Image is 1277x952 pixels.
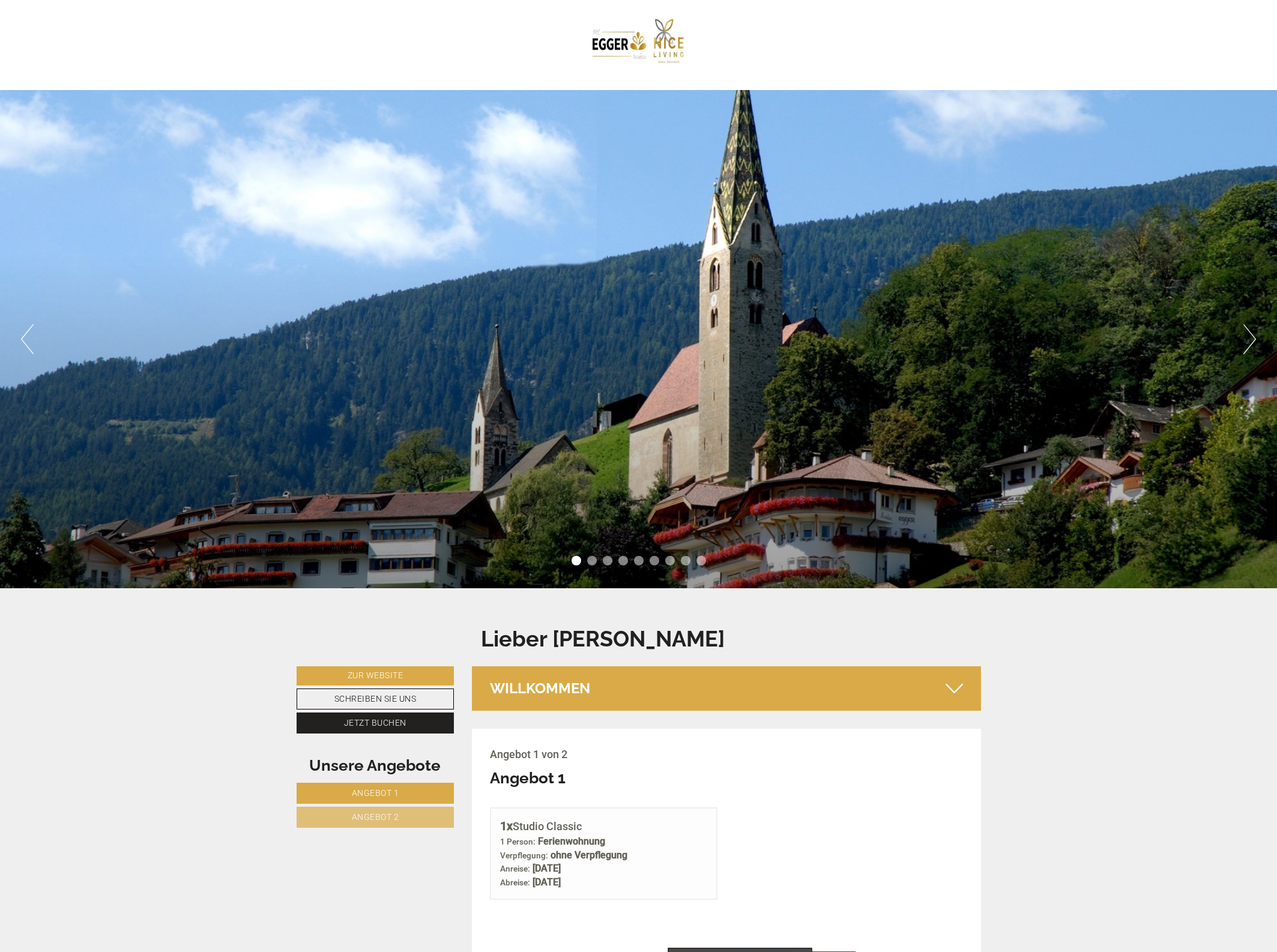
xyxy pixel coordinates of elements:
div: Studio Classic [500,818,707,835]
b: ohne Verpflegung [551,849,627,861]
b: Ferienwohnung [538,836,605,847]
a: Jetzt buchen [297,712,454,734]
small: Verpflegung: [500,851,548,860]
a: Schreiben Sie uns [297,688,454,709]
small: 1 Person: [500,837,536,846]
span: Angebot 2 [352,812,399,822]
span: Angebot 1 von 2 [490,748,567,761]
div: Angebot 1 [490,767,566,789]
small: Anreise: [500,864,530,873]
a: Zur Website [297,666,454,685]
div: Unsere Angebote [297,755,454,777]
b: [DATE] [533,876,561,888]
small: Abreise: [500,878,530,887]
b: [DATE] [533,863,561,874]
button: Previous [21,324,34,354]
h1: Lieber [PERSON_NAME] [481,627,725,651]
b: 1x [500,819,513,833]
button: Next [1243,324,1256,354]
span: Angebot 1 [352,788,399,798]
div: WILLKOMMEN [472,666,981,711]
